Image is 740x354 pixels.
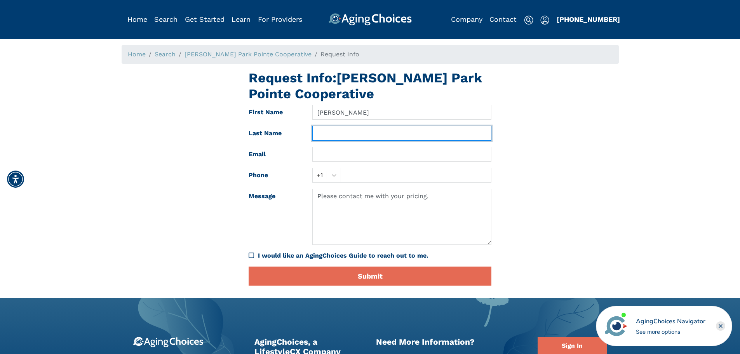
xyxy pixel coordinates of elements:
[557,15,620,23] a: [PHONE_NUMBER]
[249,70,491,102] h1: Request Info: [PERSON_NAME] Park Pointe Cooperative
[243,147,306,162] label: Email
[540,13,549,26] div: Popover trigger
[249,267,491,286] button: Submit
[243,168,306,183] label: Phone
[243,126,306,141] label: Last Name
[133,337,204,347] img: 9-logo.svg
[258,15,302,23] a: For Providers
[122,45,619,64] nav: breadcrumb
[328,13,411,26] img: AgingChoices
[312,189,491,245] textarea: Please contact me with your pricing.
[154,15,178,23] a: Search
[376,337,526,347] h2: Need More Information?
[540,16,549,25] img: user-icon.svg
[243,105,306,120] label: First Name
[232,15,251,23] a: Learn
[128,51,146,58] a: Home
[524,16,533,25] img: search-icon.svg
[127,15,147,23] a: Home
[7,171,24,188] div: Accessibility Menu
[258,251,491,260] div: I would like an AgingChoices Guide to reach out to me.
[155,51,176,58] a: Search
[716,321,725,331] div: Close
[636,317,705,326] div: AgingChoices Navigator
[320,51,359,58] span: Request Info
[249,251,491,260] div: I would like an AgingChoices Guide to reach out to me.
[603,313,629,339] img: avatar
[636,328,705,336] div: See more options
[185,15,225,23] a: Get Started
[489,15,517,23] a: Contact
[243,189,306,245] label: Message
[185,51,312,58] a: [PERSON_NAME] Park Pointe Cooperative
[154,13,178,26] div: Popover trigger
[451,15,482,23] a: Company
